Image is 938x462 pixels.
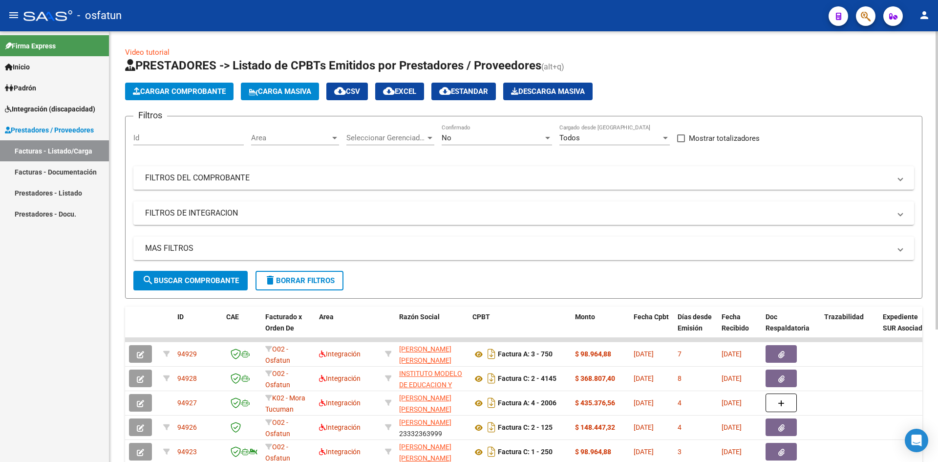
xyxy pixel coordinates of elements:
[142,276,239,285] span: Buscar Comprobante
[326,83,368,100] button: CSV
[334,85,346,97] mat-icon: cloud_download
[145,243,891,254] mat-panel-title: MAS FILTROS
[77,5,122,26] span: - osfatun
[5,62,30,72] span: Inicio
[5,104,95,114] span: Integración (discapacidad)
[498,448,553,456] strong: Factura C: 1 - 250
[319,423,361,431] span: Integración
[718,307,762,350] datatable-header-cell: Fecha Recibido
[634,448,654,456] span: [DATE]
[173,307,222,350] datatable-header-cell: ID
[142,274,154,286] mat-icon: search
[575,350,611,358] strong: $ 98.964,88
[222,307,261,350] datatable-header-cell: CAE
[634,350,654,358] span: [DATE]
[5,83,36,93] span: Padrón
[383,85,395,97] mat-icon: cloud_download
[265,370,290,400] span: O02 - Osfatun Propio
[177,423,197,431] span: 94926
[399,345,451,364] span: [PERSON_NAME] [PERSON_NAME]
[879,307,933,350] datatable-header-cell: Expediente SUR Asociado
[319,350,361,358] span: Integración
[485,444,498,460] i: Descargar documento
[559,133,580,142] span: Todos
[133,201,914,225] mat-expansion-panel-header: FILTROS DE INTEGRACION
[315,307,381,350] datatable-header-cell: Area
[319,313,334,321] span: Area
[256,271,343,290] button: Borrar Filtros
[226,313,239,321] span: CAE
[177,399,197,407] span: 94927
[824,313,864,321] span: Trazabilidad
[177,313,184,321] span: ID
[575,374,615,382] strong: $ 368.807,40
[722,423,742,431] span: [DATE]
[439,87,488,96] span: Estandar
[498,424,553,432] strong: Factura C: 2 - 125
[133,87,226,96] span: Cargar Comprobante
[399,441,465,462] div: 27351040209
[431,83,496,100] button: Estandar
[883,313,926,332] span: Expediente SUR Asociado
[319,399,361,407] span: Integración
[383,87,416,96] span: EXCEL
[722,374,742,382] span: [DATE]
[399,417,465,438] div: 23332363999
[8,9,20,21] mat-icon: menu
[177,374,197,382] span: 94928
[575,399,615,407] strong: $ 435.376,56
[395,307,469,350] datatable-header-cell: Razón Social
[575,313,595,321] span: Monto
[5,125,94,135] span: Prestadores / Proveedores
[264,274,276,286] mat-icon: delete
[177,448,197,456] span: 94923
[630,307,674,350] datatable-header-cell: Fecha Cpbt
[678,448,682,456] span: 3
[503,83,593,100] app-download-masive: Descarga masiva de comprobantes (adjuntos)
[133,166,914,190] mat-expansion-panel-header: FILTROS DEL COMPROBANTE
[125,48,170,57] a: Video tutorial
[265,313,302,332] span: Facturado x Orden De
[145,173,891,183] mat-panel-title: FILTROS DEL COMPROBANTE
[375,83,424,100] button: EXCEL
[264,276,335,285] span: Borrar Filtros
[905,429,928,452] div: Open Intercom Messenger
[485,395,498,411] i: Descargar documento
[125,83,234,100] button: Cargar Comprobante
[689,132,760,144] span: Mostrar totalizadores
[133,237,914,260] mat-expansion-panel-header: MAS FILTROS
[766,313,810,332] span: Doc Respaldatoria
[678,350,682,358] span: 7
[399,394,451,413] span: [PERSON_NAME] [PERSON_NAME]
[133,109,167,122] h3: Filtros
[722,448,742,456] span: [DATE]
[399,313,440,321] span: Razón Social
[265,345,290,375] span: O02 - Osfatun Propio
[918,9,930,21] mat-icon: person
[133,271,248,290] button: Buscar Comprobante
[503,83,593,100] button: Descarga Masiva
[346,133,426,142] span: Seleccionar Gerenciador
[498,399,556,407] strong: Factura A: 4 - 2006
[511,87,585,96] span: Descarga Masiva
[469,307,571,350] datatable-header-cell: CPBT
[674,307,718,350] datatable-header-cell: Días desde Emisión
[251,133,330,142] span: Area
[485,346,498,362] i: Descargar documento
[265,394,305,413] span: K02 - Mora Tucuman
[399,344,465,364] div: 27227186858
[399,368,465,389] div: 30714079537
[678,423,682,431] span: 4
[399,393,465,413] div: 27184659234
[472,313,490,321] span: CPBT
[334,87,360,96] span: CSV
[678,313,712,332] span: Días desde Emisión
[485,371,498,386] i: Descargar documento
[249,87,311,96] span: Carga Masiva
[265,418,290,449] span: O02 - Osfatun Propio
[820,307,879,350] datatable-header-cell: Trazabilidad
[177,350,197,358] span: 94929
[541,62,564,71] span: (alt+q)
[261,307,315,350] datatable-header-cell: Facturado x Orden De
[485,419,498,435] i: Descargar documento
